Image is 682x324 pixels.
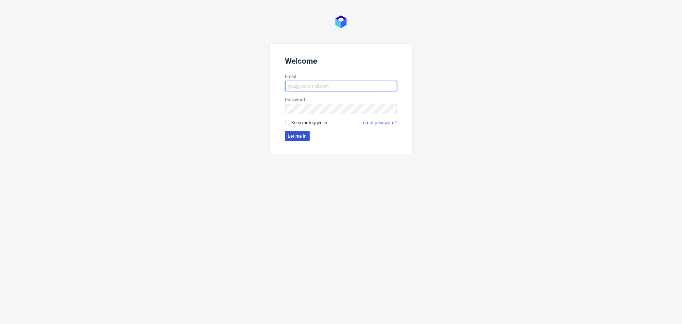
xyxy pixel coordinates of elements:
[361,119,397,126] a: Forgot password?
[285,81,397,91] input: you@youremail.com
[285,57,397,68] header: Welcome
[285,131,310,141] button: Let me in
[292,119,327,126] span: Keep me logged in
[288,134,307,138] span: Let me in
[285,96,397,103] label: Password
[285,73,397,80] label: Email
